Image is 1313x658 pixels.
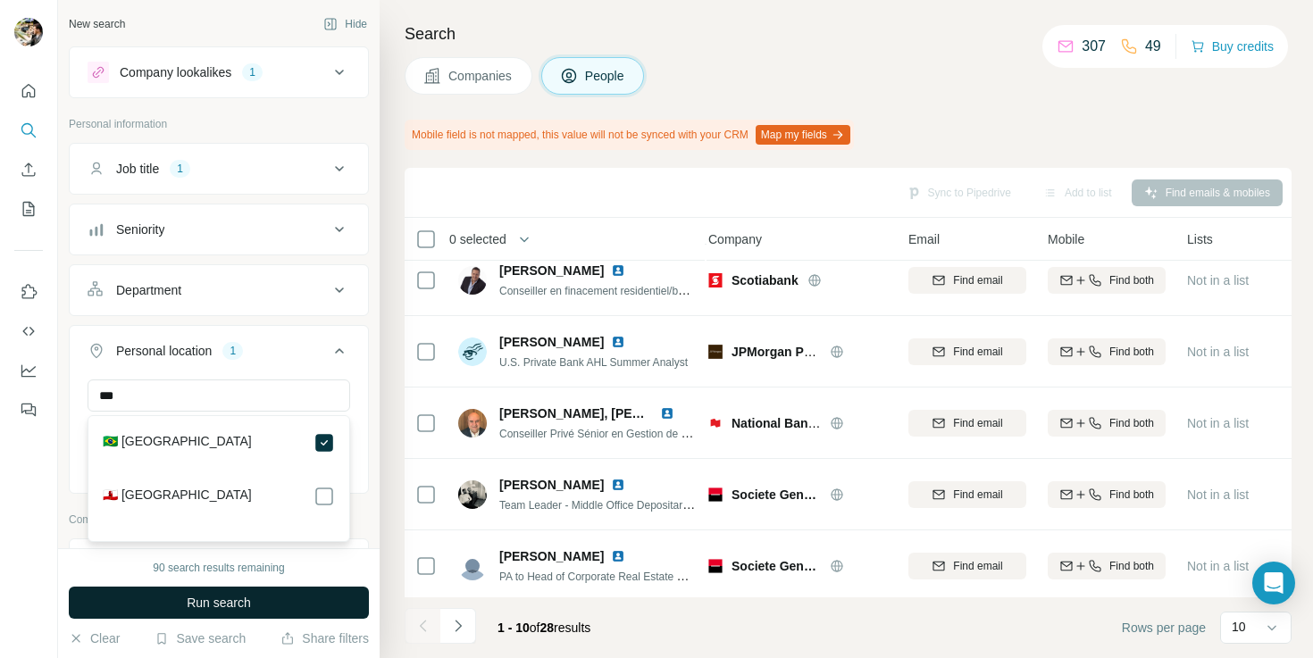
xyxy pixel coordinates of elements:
[499,426,835,440] span: Conseiller Privé Sénior en Gestion de Patrimoine, Gestion Privée 1859
[1109,272,1154,288] span: Find both
[116,342,212,360] div: Personal location
[732,557,821,575] span: Societe Generale
[14,114,43,146] button: Search
[69,587,369,619] button: Run search
[1048,553,1166,579] button: Find both
[1082,36,1106,57] p: 307
[14,193,43,225] button: My lists
[953,272,1002,288] span: Find email
[611,335,625,349] img: LinkedIn logo
[14,394,43,426] button: Feedback
[708,345,723,359] img: Logo of JPMorgan Partners (JPMP)
[1048,230,1084,248] span: Mobile
[458,266,487,295] img: Avatar
[70,269,368,312] button: Department
[458,552,487,580] img: Avatar
[242,64,263,80] div: 1
[405,120,854,150] div: Mobile field is not mapped, this value will not be synced with your CRM
[732,345,892,359] span: JPMorgan Partners (JPMP)
[908,553,1026,579] button: Find email
[908,410,1026,437] button: Find email
[660,406,674,421] img: LinkedIn logo
[222,343,243,359] div: 1
[1048,481,1166,508] button: Find both
[953,487,1002,503] span: Find email
[756,125,850,145] button: Map my fields
[69,629,120,647] button: Clear
[732,486,821,504] span: Societe Generale
[116,221,164,238] div: Seniority
[1232,618,1246,636] p: 10
[708,273,723,287] img: Logo of Scotiabank
[405,21,1292,46] h4: Search
[732,271,799,289] span: Scotiabank
[1048,338,1166,365] button: Find both
[170,161,190,177] div: 1
[120,63,231,81] div: Company lookalikes
[14,154,43,186] button: Enrich CSV
[1252,562,1295,604] div: Open Intercom Messenger
[69,16,125,32] div: New search
[1109,558,1154,574] span: Find both
[1109,487,1154,503] span: Find both
[103,486,252,507] label: 🇬🇮 [GEOGRAPHIC_DATA]
[70,329,368,379] button: Personal location1
[908,481,1026,508] button: Find email
[499,283,740,297] span: Conseiller en finacement residentiel/banque Scotia
[1191,34,1274,59] button: Buy credits
[69,512,369,528] p: Company information
[708,559,723,573] img: Logo of Societe Generale
[498,621,590,635] span: results
[1187,273,1249,287] span: Not in a list
[499,333,604,351] span: [PERSON_NAME]
[953,344,1002,360] span: Find email
[530,621,540,635] span: of
[70,543,368,586] button: Company
[187,594,251,612] span: Run search
[153,560,284,576] div: 90 search results remaining
[499,262,604,279] span: [PERSON_NAME]
[1145,36,1161,57] p: 49
[311,11,380,37] button: Hide
[908,230,940,248] span: Email
[953,415,1002,431] span: Find email
[1187,230,1213,248] span: Lists
[708,416,723,430] img: Logo of National Bank Financial
[732,416,873,430] span: National Bank Financial
[499,547,604,565] span: [PERSON_NAME]
[1187,487,1249,502] span: Not in a list
[14,354,43,387] button: Dashboard
[1187,345,1249,359] span: Not in a list
[953,558,1002,574] span: Find email
[155,629,246,647] button: Save search
[1048,267,1166,294] button: Find both
[1187,416,1249,430] span: Not in a list
[1187,559,1249,573] span: Not in a list
[1109,344,1154,360] span: Find both
[448,67,514,85] span: Companies
[116,160,159,178] div: Job title
[908,338,1026,365] button: Find email
[14,18,43,46] img: Avatar
[103,432,252,454] label: 🇧🇷 [GEOGRAPHIC_DATA]
[1122,619,1206,637] span: Rows per page
[458,337,487,366] img: Avatar
[611,263,625,278] img: LinkedIn logo
[440,608,476,644] button: Navigate to next page
[458,480,487,509] img: Avatar
[499,476,604,494] span: [PERSON_NAME]
[14,276,43,308] button: Use Surfe on LinkedIn
[70,208,368,251] button: Seniority
[499,356,688,369] span: U.S. Private Bank AHL Summer Analyst
[499,406,760,421] span: [PERSON_NAME], [PERSON_NAME].,Pl.Fin.
[14,75,43,107] button: Quick start
[498,621,530,635] span: 1 - 10
[70,51,368,94] button: Company lookalikes1
[70,147,368,190] button: Job title1
[116,281,181,299] div: Department
[499,569,740,583] span: PA to Head of Corporate Real Estate & to CFO UK
[449,230,506,248] span: 0 selected
[540,621,555,635] span: 28
[908,267,1026,294] button: Find email
[611,549,625,563] img: LinkedIn logo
